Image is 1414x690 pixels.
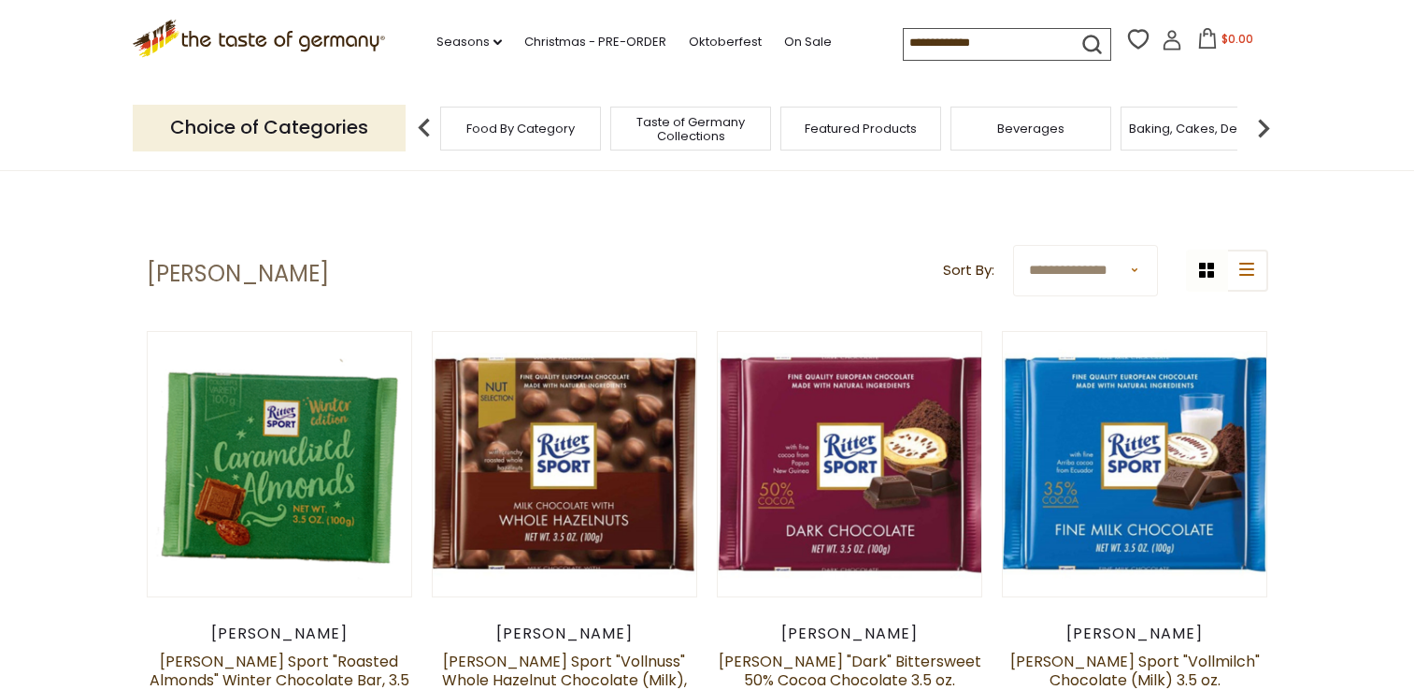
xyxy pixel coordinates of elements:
[1129,122,1274,136] a: Baking, Cakes, Desserts
[524,32,666,52] a: Christmas - PRE-ORDER
[943,259,994,282] label: Sort By:
[466,122,575,136] a: Food By Category
[784,32,832,52] a: On Sale
[433,332,697,597] img: Ritter
[147,625,413,643] div: [PERSON_NAME]
[718,332,982,597] img: Ritter
[406,109,443,147] img: previous arrow
[436,32,502,52] a: Seasons
[616,115,765,143] a: Taste of Germany Collections
[1186,28,1265,56] button: $0.00
[717,625,983,643] div: [PERSON_NAME]
[147,260,329,288] h1: [PERSON_NAME]
[432,625,698,643] div: [PERSON_NAME]
[133,105,406,151] p: Choice of Categories
[1221,31,1253,47] span: $0.00
[997,122,1064,136] a: Beverages
[805,122,917,136] a: Featured Products
[1245,109,1282,147] img: next arrow
[1002,625,1268,643] div: [PERSON_NAME]
[1003,332,1267,597] img: Ritter
[689,32,762,52] a: Oktoberfest
[148,332,412,597] img: Ritter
